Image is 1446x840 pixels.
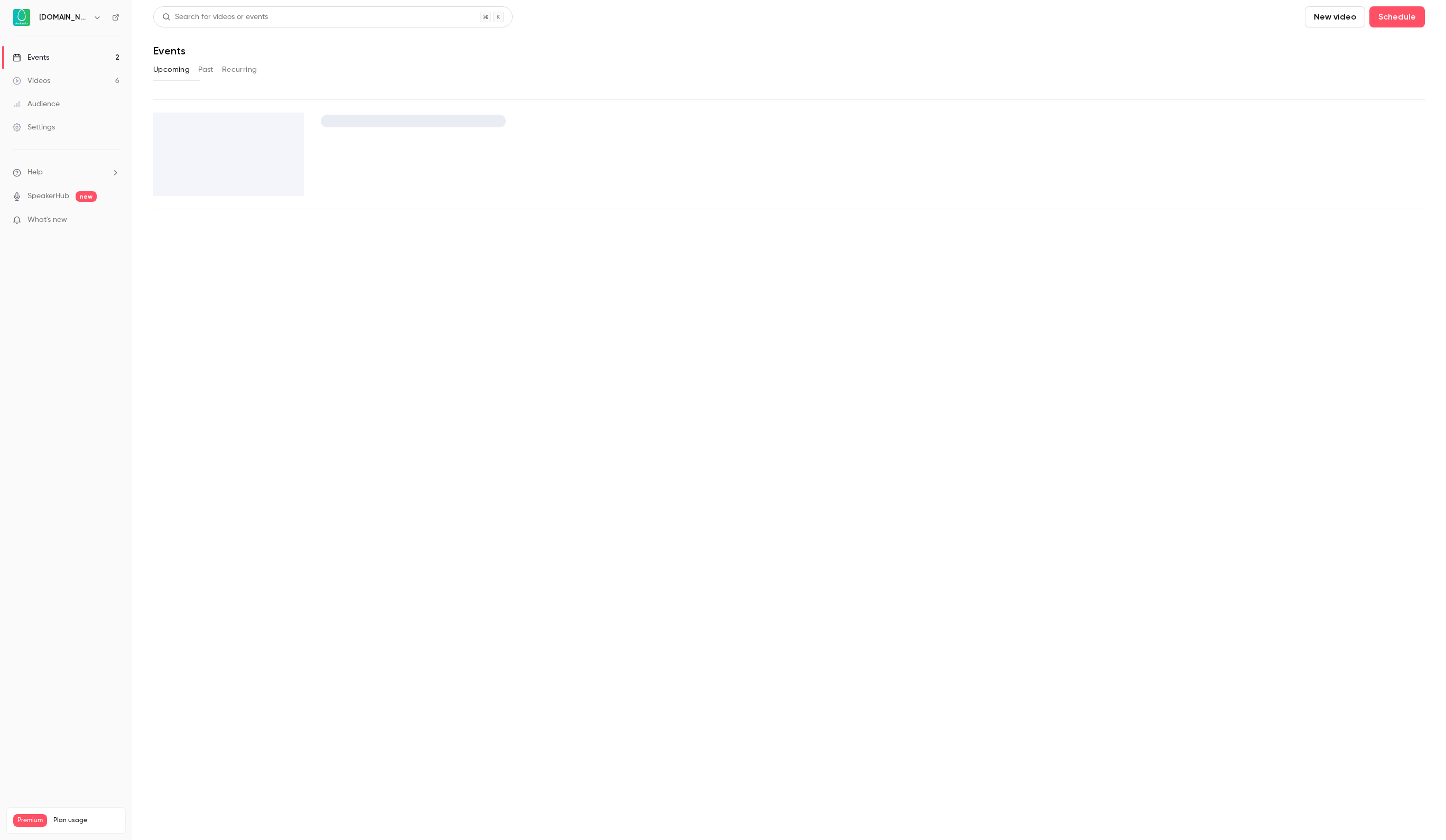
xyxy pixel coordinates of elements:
div: Audience [13,99,60,109]
div: Videos [13,76,50,86]
li: help-dropdown-opener [13,167,119,178]
button: New video [1305,6,1365,27]
div: Search for videos or events [162,12,268,23]
button: Upcoming [153,61,190,78]
span: new [76,191,97,202]
span: What's new [27,214,67,226]
span: Premium [13,814,47,827]
a: SpeakerHub [27,191,69,202]
button: Schedule [1369,6,1425,27]
div: Events [13,52,49,63]
button: Recurring [222,61,257,78]
button: Past [198,61,214,78]
span: Help [27,167,43,178]
div: Settings [13,122,55,133]
span: Plan usage [53,816,119,825]
h1: Events [153,44,186,57]
img: Avokaado.io [13,9,30,26]
h6: [DOMAIN_NAME] [39,12,89,23]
